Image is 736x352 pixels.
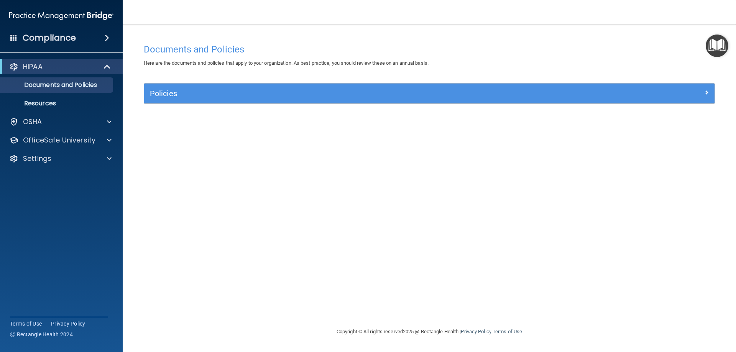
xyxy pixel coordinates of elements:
a: HIPAA [9,62,111,71]
iframe: Drift Widget Chat Controller [603,298,727,328]
a: Terms of Use [493,329,522,334]
p: OfficeSafe University [23,136,95,145]
button: Open Resource Center [706,34,728,57]
a: OSHA [9,117,112,126]
h5: Policies [150,89,566,98]
a: Privacy Policy [51,320,85,327]
a: Terms of Use [10,320,42,327]
img: PMB logo [9,8,113,23]
a: Settings [9,154,112,163]
span: Here are the documents and policies that apply to your organization. As best practice, you should... [144,60,429,66]
a: Privacy Policy [461,329,491,334]
p: HIPAA [23,62,43,71]
div: Copyright © All rights reserved 2025 @ Rectangle Health | | [289,319,569,344]
p: Settings [23,154,51,163]
h4: Compliance [23,33,76,43]
p: OSHA [23,117,42,126]
span: Ⓒ Rectangle Health 2024 [10,331,73,338]
a: Policies [150,87,709,100]
p: Documents and Policies [5,81,110,89]
h4: Documents and Policies [144,44,715,54]
p: Resources [5,100,110,107]
a: OfficeSafe University [9,136,112,145]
